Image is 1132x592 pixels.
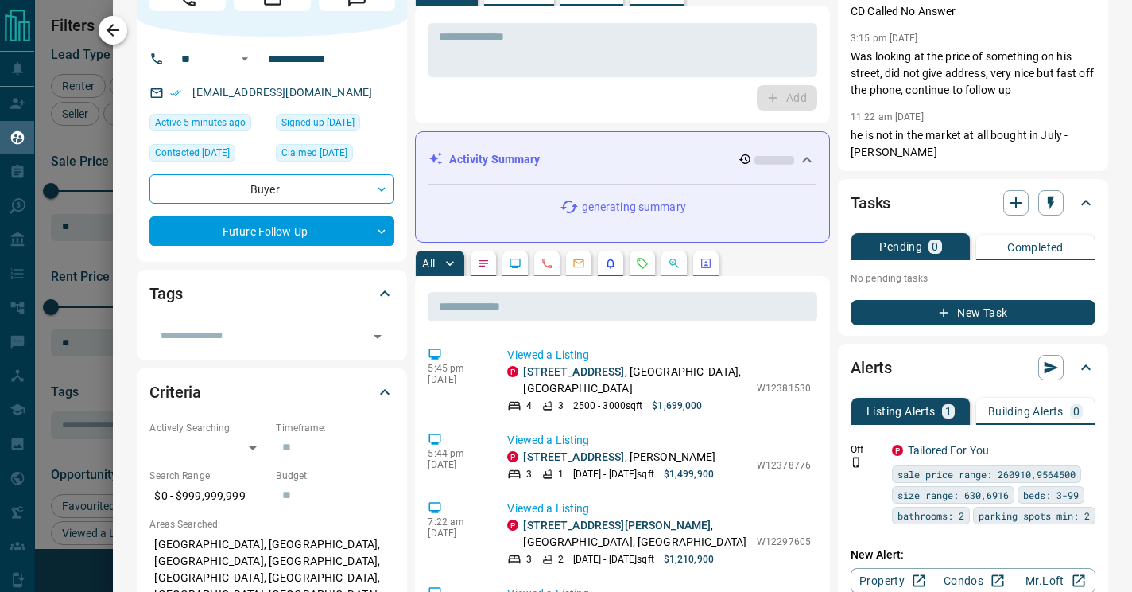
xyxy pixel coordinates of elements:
p: Viewed a Listing [507,500,811,517]
svg: Requests [636,257,649,270]
p: Building Alerts [988,406,1064,417]
p: New Alert: [851,547,1095,563]
p: Viewed a Listing [507,347,811,364]
p: 0 [1073,406,1080,417]
svg: Opportunities [668,257,680,270]
svg: Email Verified [170,88,181,99]
p: Listing Alerts [866,406,936,417]
p: Pending [879,241,922,252]
p: Timeframe: [276,421,394,435]
p: 1 [945,406,952,417]
svg: Push Notification Only [851,457,862,468]
p: 0 [932,241,938,252]
svg: Listing Alerts [604,257,617,270]
p: CD Called No Answer [851,3,1095,20]
div: Tasks [851,184,1095,222]
div: property.ca [507,451,518,462]
p: 2 [558,552,564,567]
svg: Calls [541,257,553,270]
svg: Notes [477,257,490,270]
p: [DATE] - [DATE] sqft [573,552,654,567]
span: Claimed [DATE] [281,145,347,161]
svg: Lead Browsing Activity [509,257,521,270]
a: [STREET_ADDRESS] [523,365,624,378]
p: Budget: [276,469,394,483]
span: Active 5 minutes ago [155,115,246,130]
h2: Criteria [149,380,201,405]
p: 1 [558,467,564,481]
p: $1,499,900 [664,467,714,481]
div: Alerts [851,349,1095,387]
p: All [422,258,435,269]
div: property.ca [892,445,903,456]
p: W12378776 [757,458,811,473]
p: 3:15 pm [DATE] [851,33,918,44]
p: Actively Searching: [149,421,268,435]
span: sale price range: 260910,9564500 [897,466,1076,482]
p: 3 [526,467,532,481]
div: Sat Sep 13 2025 [149,114,268,136]
button: Open [366,325,389,348]
p: [DATE] [428,528,483,539]
button: Open [235,49,254,68]
span: Contacted [DATE] [155,145,230,161]
p: Viewed a Listing [507,432,811,449]
p: 3 [526,552,532,567]
p: $1,699,000 [652,399,702,413]
p: $1,210,900 [664,552,714,567]
div: Thu May 14 2020 [276,114,394,136]
p: Was looking at the price of something on his street, did not give address, very nice but fast off... [851,49,1095,99]
p: , [PERSON_NAME] [523,449,715,465]
p: 5:45 pm [428,363,483,374]
span: parking spots min: 2 [979,508,1090,524]
p: W12381530 [757,381,811,395]
span: size range: 630,6916 [897,487,1009,503]
a: [EMAIL_ADDRESS][DOMAIN_NAME] [192,86,372,99]
span: bathrooms: 2 [897,508,964,524]
p: Search Range: [149,469,268,483]
p: [DATE] [428,374,483,385]
svg: Agent Actions [700,257,712,270]
p: , [GEOGRAPHIC_DATA], [GEOGRAPHIC_DATA] [523,517,749,551]
div: property.ca [507,520,518,531]
p: 3 [558,399,564,413]
a: [STREET_ADDRESS] [523,450,624,463]
p: 2500 - 3000 sqft [573,399,643,413]
p: he is not in the market at all bought in July -[PERSON_NAME] [851,127,1095,161]
p: [DATE] - [DATE] sqft [573,467,654,481]
button: New Task [851,300,1095,325]
svg: Emails [572,257,585,270]
a: Tailored For You [908,444,989,457]
div: Mon Jan 13 2025 [149,144,268,166]
span: beds: 3-99 [1023,487,1079,503]
p: Activity Summary [449,151,540,168]
p: Off [851,442,882,457]
p: $0 - $999,999,999 [149,483,268,509]
h2: Tags [149,281,182,306]
div: Tags [149,275,394,313]
p: Areas Searched: [149,517,394,532]
p: 11:22 am [DATE] [851,111,924,123]
p: [DATE] [428,459,483,470]
p: 7:22 am [428,516,483,528]
div: Activity Summary [428,145,816,174]
div: Criteria [149,373,394,411]
p: , [GEOGRAPHIC_DATA], [GEOGRAPHIC_DATA] [523,364,749,397]
p: No pending tasks [851,267,1095,290]
p: W12297605 [757,535,811,549]
p: 5:44 pm [428,448,483,459]
p: generating summary [582,199,686,216]
div: property.ca [507,366,518,377]
h2: Tasks [851,190,890,216]
h2: Alerts [851,355,892,380]
div: Mon Oct 25 2021 [276,144,394,166]
a: [STREET_ADDRESS][PERSON_NAME] [523,519,711,532]
p: 4 [526,399,532,413]
span: Signed up [DATE] [281,115,355,130]
div: Buyer [149,174,394,204]
div: Future Follow Up [149,216,394,246]
p: Completed [1007,242,1064,253]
